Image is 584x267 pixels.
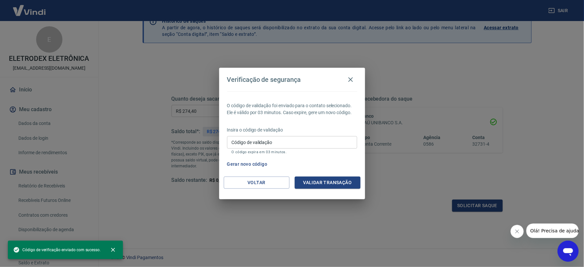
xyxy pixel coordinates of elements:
[232,150,353,154] p: O código expira em 03 minutos.
[106,243,120,257] button: close
[224,158,270,170] button: Gerar novo código
[526,224,579,238] iframe: Mensagem da empresa
[227,102,357,116] p: O código de validação foi enviado para o contato selecionado. Ele é válido por 03 minutos. Caso e...
[224,177,290,189] button: Voltar
[227,127,357,133] p: Insira o código de validação
[295,177,361,189] button: Validar transação
[511,225,524,238] iframe: Fechar mensagem
[558,241,579,262] iframe: Botão para abrir a janela de mensagens
[227,76,301,84] h4: Verificação de segurança
[13,247,101,253] span: Código de verificação enviado com sucesso.
[4,5,55,10] span: Olá! Precisa de ajuda?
